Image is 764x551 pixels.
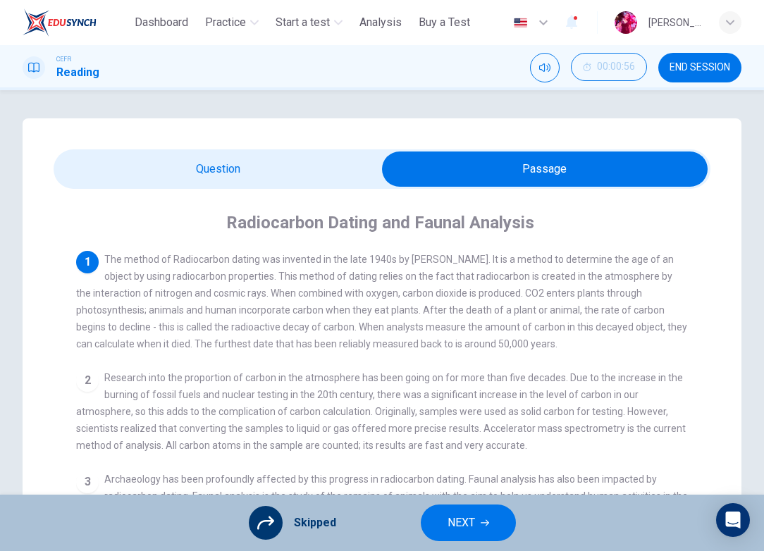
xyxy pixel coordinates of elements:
[658,53,741,82] button: END SESSION
[76,473,688,519] span: Archaeology has been profoundly affected by this progress in radiocarbon dating. Faunal analysis ...
[56,64,99,81] h1: Reading
[716,503,750,537] div: Open Intercom Messenger
[276,14,330,31] span: Start a test
[23,8,129,37] a: ELTC logo
[205,14,246,31] span: Practice
[23,8,97,37] img: ELTC logo
[354,10,407,35] button: Analysis
[413,10,476,35] button: Buy a Test
[421,504,516,541] button: NEXT
[76,254,687,349] span: The method of Radiocarbon dating was invented in the late 1940s by [PERSON_NAME]. It is a method ...
[512,18,529,28] img: en
[571,53,647,82] div: Hide
[76,471,99,493] div: 3
[76,251,99,273] div: 1
[648,14,702,31] div: [PERSON_NAME]
[199,10,264,35] button: Practice
[270,10,348,35] button: Start a test
[597,61,635,73] span: 00:00:56
[129,10,194,35] button: Dashboard
[615,11,637,34] img: Profile picture
[76,372,686,451] span: Research into the proportion of carbon in the atmosphere has been going on for more than five dec...
[135,14,188,31] span: Dashboard
[294,514,336,531] span: Skipped
[670,62,730,73] span: END SESSION
[571,53,647,81] button: 00:00:56
[56,54,71,64] span: CEFR
[226,211,534,234] h4: Radiocarbon Dating and Faunal Analysis
[419,14,470,31] span: Buy a Test
[530,53,560,82] div: Mute
[76,369,99,392] div: 2
[448,513,475,533] span: NEXT
[359,14,402,31] span: Analysis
